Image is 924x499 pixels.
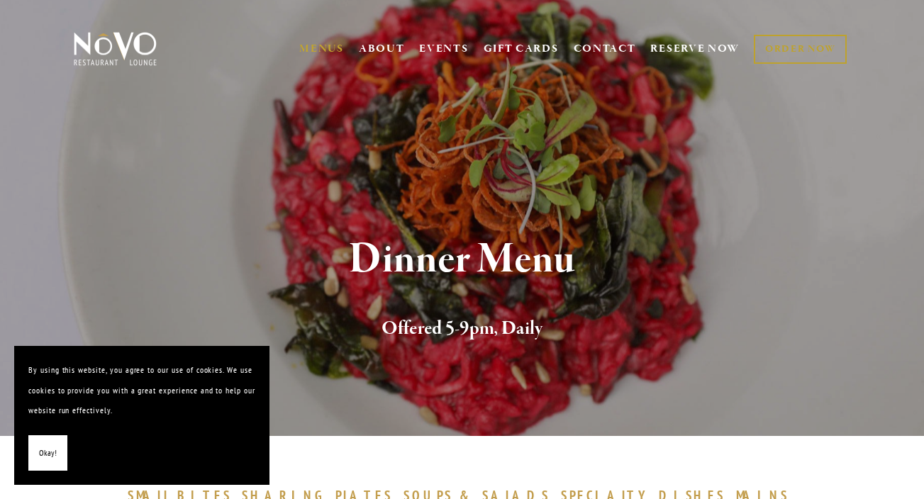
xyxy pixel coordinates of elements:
[754,35,847,64] a: ORDER NOW
[299,42,344,56] a: MENUS
[39,443,57,464] span: Okay!
[650,35,740,62] a: RESERVE NOW
[94,314,830,344] h2: Offered 5-9pm, Daily
[359,42,405,56] a: ABOUT
[419,42,468,56] a: EVENTS
[484,35,559,62] a: GIFT CARDS
[28,435,67,471] button: Okay!
[94,237,830,283] h1: Dinner Menu
[574,35,636,62] a: CONTACT
[28,360,255,421] p: By using this website, you agree to our use of cookies. We use cookies to provide you with a grea...
[71,31,160,67] img: Novo Restaurant &amp; Lounge
[14,346,269,485] section: Cookie banner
